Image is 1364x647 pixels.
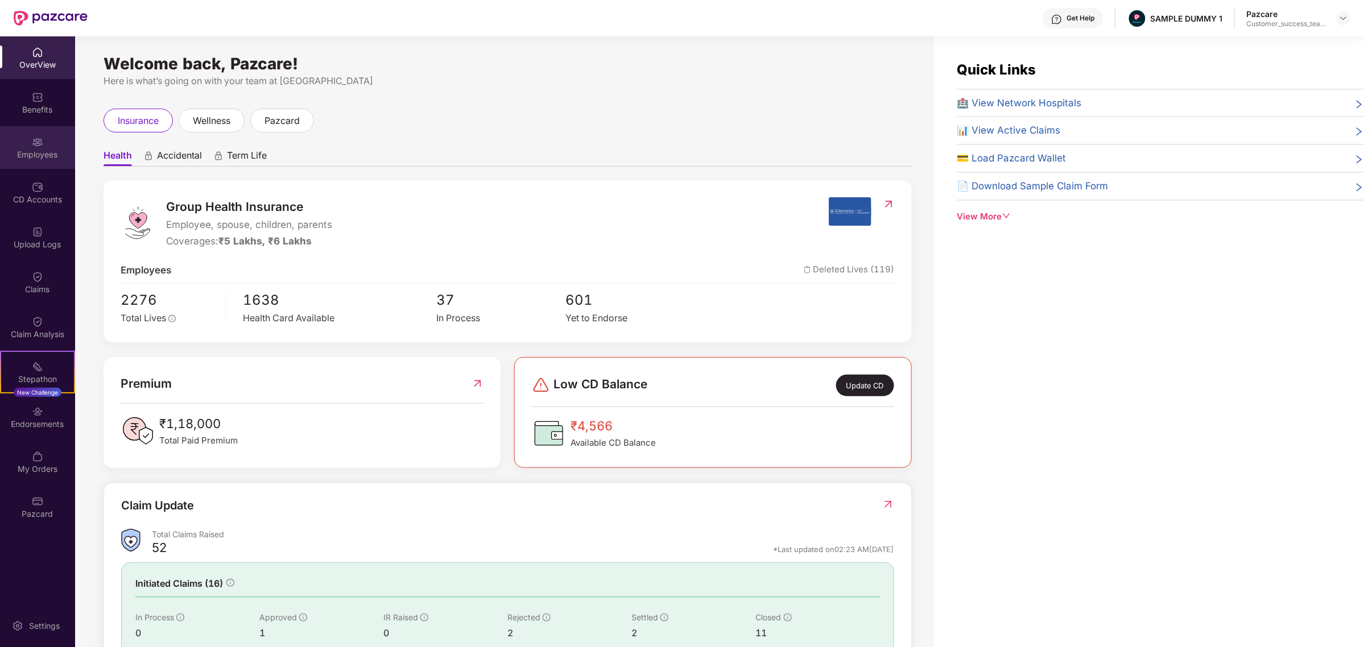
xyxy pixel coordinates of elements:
img: svg+xml;base64,PHN2ZyB4bWxucz0iaHR0cDovL3d3dy53My5vcmcvMjAwMC9zdmciIHdpZHRoPSIyMSIgaGVpZ2h0PSIyMC... [32,361,43,372]
span: 🏥 View Network Hospitals [957,96,1082,111]
div: 0 [383,626,507,640]
div: Yet to Endorse [565,311,695,325]
div: In Process [436,311,565,325]
div: Health Card Available [243,311,436,325]
span: Premium [121,374,172,393]
span: Low CD Balance [553,375,647,396]
div: Here is what’s going on with your team at [GEOGRAPHIC_DATA] [104,74,912,88]
img: ClaimsSummaryIcon [121,529,140,552]
div: Update CD [836,375,894,396]
div: New Challenge [14,388,61,397]
div: 52 [152,540,167,559]
img: RedirectIcon [882,499,894,510]
span: wellness [193,114,230,128]
img: svg+xml;base64,PHN2ZyBpZD0iSGVscC0zMngzMiIgeG1sbnM9Imh0dHA6Ly93d3cudzMub3JnLzIwMDAvc3ZnIiB3aWR0aD... [1051,14,1063,25]
span: IR Raised [383,612,418,622]
span: info-circle [660,613,668,621]
img: svg+xml;base64,PHN2ZyBpZD0iTXlfT3JkZXJzIiBkYXRhLW5hbWU9Ik15IE9yZGVycyIgeG1sbnM9Imh0dHA6Ly93d3cudz... [32,451,43,462]
div: Claim Update [121,497,194,515]
span: insurance [118,114,159,128]
div: 2 [631,626,755,640]
span: Available CD Balance [571,436,656,450]
span: 1638 [243,289,436,311]
div: 1 [259,626,383,640]
div: animation [143,151,154,161]
span: In Process [135,612,174,622]
span: info-circle [420,613,428,621]
img: svg+xml;base64,PHN2ZyBpZD0iQ2xhaW0iIHhtbG5zPSJodHRwOi8vd3d3LnczLm9yZy8yMDAwL3N2ZyIgd2lkdGg9IjIwIi... [32,316,43,327]
img: insurerIcon [829,197,871,226]
div: 11 [756,626,880,640]
div: SAMPLE DUMMY 1 [1151,13,1223,24]
img: svg+xml;base64,PHN2ZyBpZD0iRW1wbG95ZWVzIiB4bWxucz0iaHR0cDovL3d3dy53My5vcmcvMjAwMC9zdmciIHdpZHRoPS... [32,136,43,148]
span: Total Lives [121,313,166,323]
div: 0 [135,626,259,640]
span: right [1354,125,1364,138]
span: ₹1,18,000 [159,414,238,434]
span: 💳 Load Pazcard Wallet [957,151,1067,166]
img: svg+xml;base64,PHN2ZyBpZD0iRGFuZ2VyLTMyeDMyIiB4bWxucz0iaHR0cDovL3d3dy53My5vcmcvMjAwMC9zdmciIHdpZH... [532,376,550,394]
span: ₹4,566 [571,416,656,436]
span: info-circle [176,613,184,621]
img: RedirectIcon [883,198,895,210]
span: Health [104,150,132,166]
div: View More [957,210,1364,223]
span: 37 [436,289,565,311]
span: info-circle [168,315,176,322]
span: 📄 Download Sample Claim Form [957,179,1109,194]
span: 2276 [121,289,217,311]
span: Deleted Lives (119) [804,263,895,278]
div: Total Claims Raised [152,529,894,540]
img: logo [121,206,155,240]
span: info-circle [299,613,307,621]
img: PaidPremiumIcon [121,414,155,448]
span: Total Paid Premium [159,434,238,447]
span: right [1354,153,1364,166]
span: right [1354,181,1364,194]
span: Term Life [227,150,267,166]
span: Quick Links [957,61,1036,78]
img: svg+xml;base64,PHN2ZyBpZD0iSG9tZSIgeG1sbnM9Imh0dHA6Ly93d3cudzMub3JnLzIwMDAvc3ZnIiB3aWR0aD0iMjAiIG... [32,47,43,58]
img: CDBalanceIcon [532,416,566,450]
span: 📊 View Active Claims [957,123,1061,138]
img: svg+xml;base64,PHN2ZyBpZD0iQ0RfQWNjb3VudHMiIGRhdGEtbmFtZT0iQ0QgQWNjb3VudHMiIHhtbG5zPSJodHRwOi8vd3... [32,181,43,193]
span: Accidental [157,150,202,166]
span: Approved [259,612,297,622]
div: Stepathon [1,374,74,385]
span: Employees [121,263,171,278]
img: svg+xml;base64,PHN2ZyBpZD0iU2V0dGluZy0yMHgyMCIgeG1sbnM9Imh0dHA6Ly93d3cudzMub3JnLzIwMDAvc3ZnIiB3aW... [12,620,23,632]
img: svg+xml;base64,PHN2ZyBpZD0iRW5kb3JzZW1lbnRzIiB4bWxucz0iaHR0cDovL3d3dy53My5vcmcvMjAwMC9zdmciIHdpZH... [32,406,43,417]
span: info-circle [784,613,792,621]
div: Coverages: [166,234,332,249]
span: right [1354,98,1364,111]
span: ₹5 Lakhs, ₹6 Lakhs [218,235,312,247]
img: svg+xml;base64,PHN2ZyBpZD0iVXBsb2FkX0xvZ3MiIGRhdGEtbmFtZT0iVXBsb2FkIExvZ3MiIHhtbG5zPSJodHRwOi8vd3... [32,226,43,238]
span: pazcard [264,114,300,128]
img: svg+xml;base64,PHN2ZyBpZD0iRHJvcGRvd24tMzJ4MzIiIHhtbG5zPSJodHRwOi8vd3d3LnczLm9yZy8yMDAwL3N2ZyIgd2... [1339,14,1348,23]
img: deleteIcon [804,266,811,273]
span: Rejected [507,612,540,622]
span: Group Health Insurance [166,197,332,216]
span: Initiated Claims (16) [135,577,223,591]
img: Pazcare_Alternative_logo-01-01.png [1129,10,1146,27]
div: animation [213,151,224,161]
span: Settled [631,612,658,622]
div: *Last updated on 02:23 AM[DATE] [774,544,894,554]
div: Settings [26,620,63,632]
span: info-circle [226,579,234,587]
img: svg+xml;base64,PHN2ZyBpZD0iQ2xhaW0iIHhtbG5zPSJodHRwOi8vd3d3LnczLm9yZy8yMDAwL3N2ZyIgd2lkdGg9IjIwIi... [32,271,43,283]
div: Customer_success_team_lead [1247,19,1326,28]
span: 601 [565,289,695,311]
div: Get Help [1067,14,1095,23]
img: svg+xml;base64,PHN2ZyBpZD0iUGF6Y2FyZCIgeG1sbnM9Imh0dHA6Ly93d3cudzMub3JnLzIwMDAvc3ZnIiB3aWR0aD0iMj... [32,496,43,507]
div: Welcome back, Pazcare! [104,59,912,68]
img: New Pazcare Logo [14,11,88,26]
span: Closed [756,612,782,622]
img: RedirectIcon [472,374,483,393]
span: Employee, spouse, children, parents [166,217,332,233]
img: svg+xml;base64,PHN2ZyBpZD0iQmVuZWZpdHMiIHhtbG5zPSJodHRwOi8vd3d3LnczLm9yZy8yMDAwL3N2ZyIgd2lkdGg9Ij... [32,92,43,103]
span: info-circle [543,613,551,621]
div: 2 [507,626,631,640]
div: Pazcare [1247,9,1326,19]
span: down [1002,211,1011,220]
